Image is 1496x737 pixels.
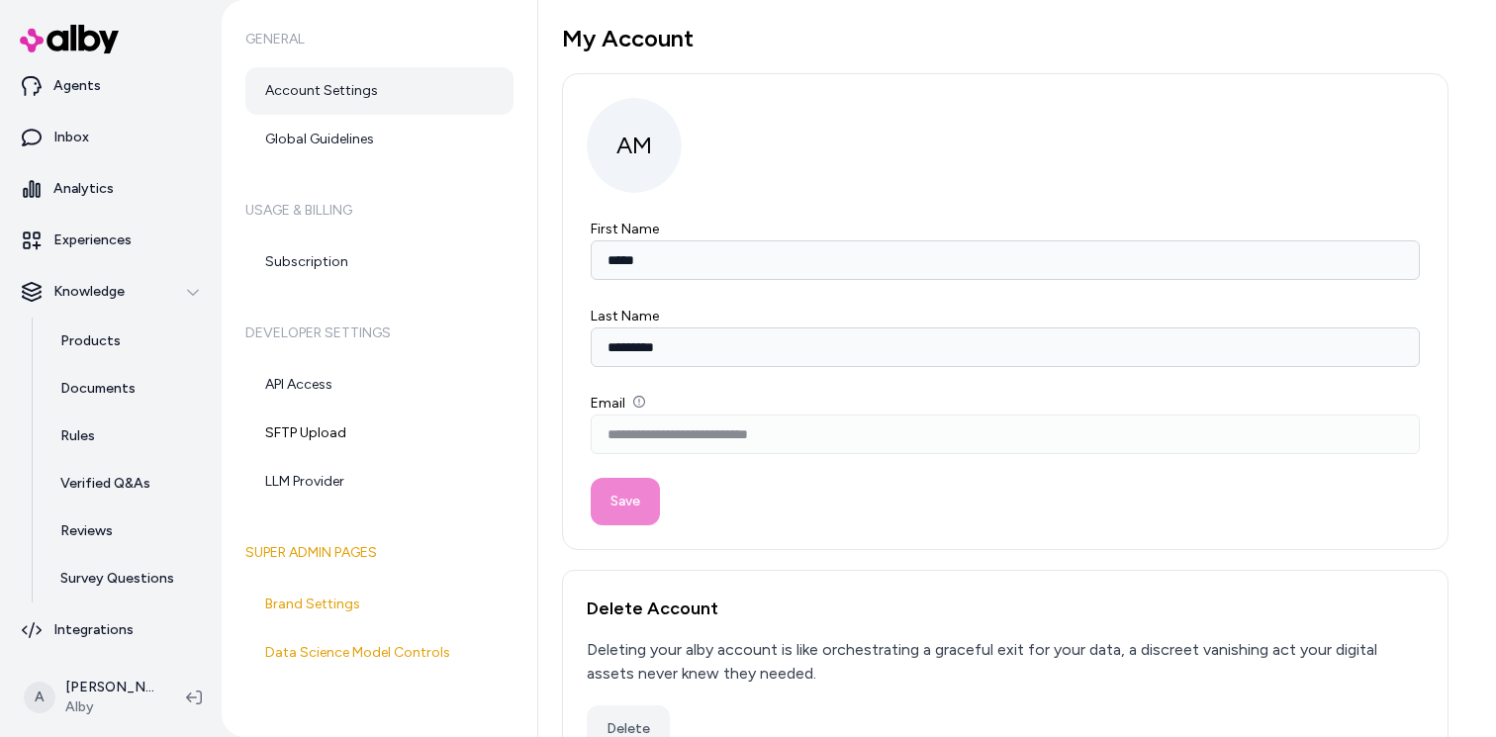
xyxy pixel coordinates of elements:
[587,98,682,193] span: AM
[245,12,514,67] h6: General
[245,629,514,677] a: Data Science Model Controls
[53,230,132,250] p: Experiences
[41,318,214,365] a: Products
[245,361,514,409] a: API Access
[591,221,659,237] label: First Name
[245,183,514,238] h6: Usage & Billing
[41,460,214,507] a: Verified Q&As
[587,638,1424,686] div: Deleting your alby account is like orchestrating a graceful exit for your data, a discreet vanish...
[12,666,170,729] button: A[PERSON_NAME]Alby
[245,410,514,457] a: SFTP Upload
[245,458,514,506] a: LLM Provider
[41,507,214,555] a: Reviews
[60,331,121,351] p: Products
[633,396,645,408] button: Email
[65,678,154,697] p: [PERSON_NAME]
[41,365,214,413] a: Documents
[53,282,125,302] p: Knowledge
[8,114,214,161] a: Inbox
[53,179,114,199] p: Analytics
[53,620,134,640] p: Integrations
[8,606,214,654] a: Integrations
[245,525,514,581] h6: Super Admin Pages
[245,581,514,628] a: Brand Settings
[8,62,214,110] a: Agents
[60,426,95,446] p: Rules
[591,308,659,324] label: Last Name
[20,25,119,53] img: alby Logo
[41,413,214,460] a: Rules
[245,67,514,115] a: Account Settings
[245,116,514,163] a: Global Guidelines
[245,238,514,286] a: Subscription
[60,569,174,589] p: Survey Questions
[60,521,113,541] p: Reviews
[245,306,514,361] h6: Developer Settings
[8,268,214,316] button: Knowledge
[53,128,89,147] p: Inbox
[41,555,214,602] a: Survey Questions
[65,697,154,717] span: Alby
[8,217,214,264] a: Experiences
[587,595,1424,622] h2: Delete Account
[53,76,101,96] p: Agents
[591,395,645,412] label: Email
[562,24,1449,53] h1: My Account
[8,165,214,213] a: Analytics
[60,379,136,399] p: Documents
[60,474,150,494] p: Verified Q&As
[24,682,55,713] span: A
